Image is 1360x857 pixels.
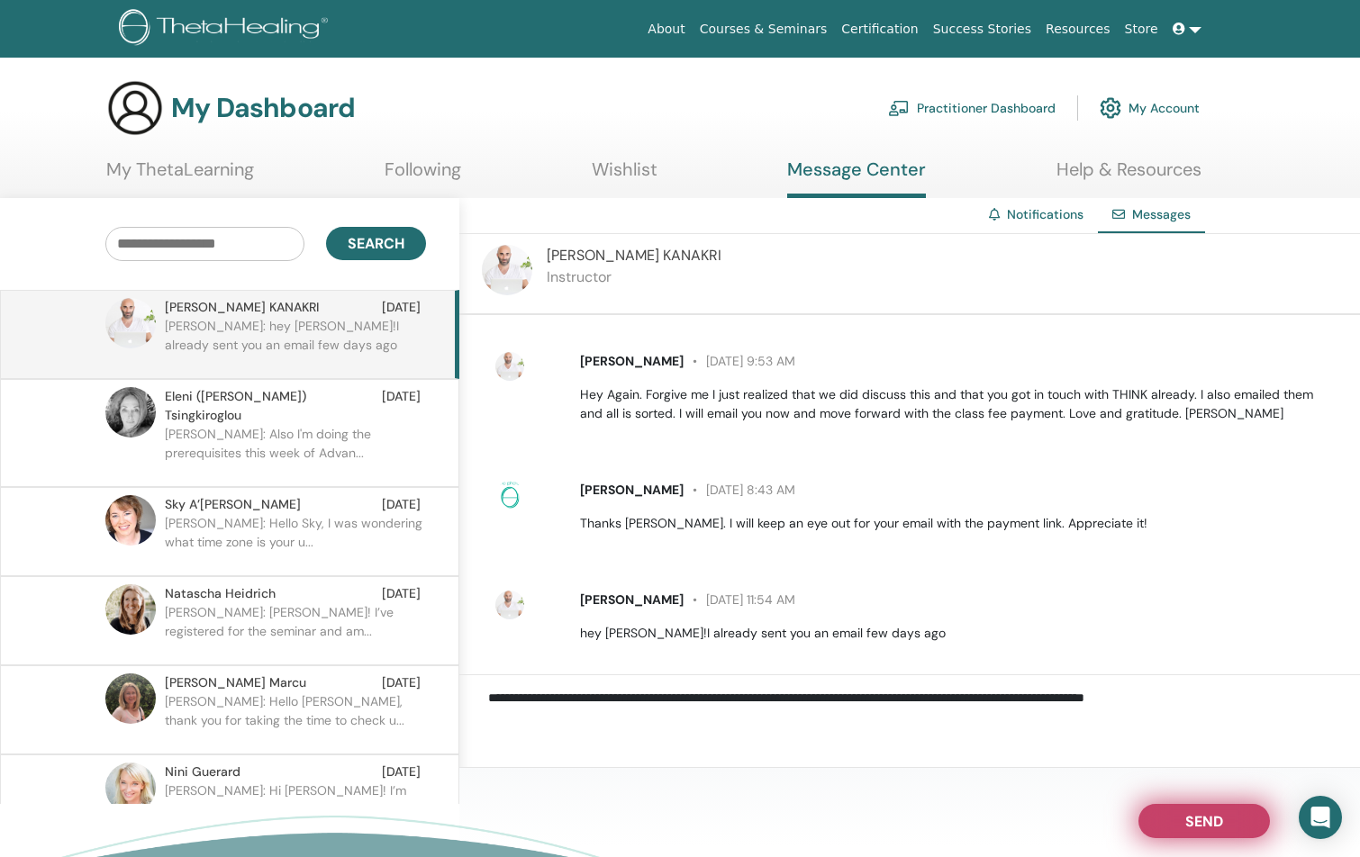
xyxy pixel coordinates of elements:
[888,88,1056,128] a: Practitioner Dashboard
[888,100,910,116] img: chalkboard-teacher.svg
[1038,13,1118,46] a: Resources
[68,106,161,118] div: Domain Overview
[165,673,306,692] span: [PERSON_NAME] Marcu
[580,353,684,369] span: [PERSON_NAME]
[684,482,795,498] span: [DATE] 8:43 AM
[1132,206,1191,222] span: Messages
[106,79,164,137] img: generic-user-icon.jpg
[105,673,156,724] img: default.jpg
[547,246,721,265] span: [PERSON_NAME] KANAKRI
[1185,812,1223,825] span: Send
[382,298,421,317] span: [DATE]
[834,13,925,46] a: Certification
[684,591,795,608] span: [DATE] 11:54 AM
[382,673,421,692] span: [DATE]
[106,158,254,194] a: My ThetaLearning
[926,13,1038,46] a: Success Stories
[105,495,156,546] img: default.jpg
[693,13,835,46] a: Courses & Seminars
[165,584,276,603] span: Natascha Heidrich
[105,584,156,635] img: default.jpg
[580,624,1339,643] p: hey [PERSON_NAME]!I already sent you an email few days ago
[1118,13,1165,46] a: Store
[787,158,926,198] a: Message Center
[547,266,721,288] p: Instructor
[385,158,461,194] a: Following
[1007,206,1083,222] a: Notifications
[1100,93,1121,123] img: cog.svg
[482,245,532,295] img: default.jpg
[29,47,43,61] img: website_grey.svg
[50,29,88,43] div: v 4.0.25
[105,762,156,813] img: default.jpg
[199,106,304,118] div: Keywords by Traffic
[1100,88,1200,128] a: My Account
[165,514,426,568] p: [PERSON_NAME]: Hello Sky, I was wondering what time zone is your u...
[165,425,426,479] p: [PERSON_NAME]: Also I'm doing the prerequisites this week of Advan...
[165,762,240,781] span: Nini Guerard
[165,298,319,317] span: [PERSON_NAME] KANAKRI
[105,298,156,348] img: default.jpg
[165,317,426,371] p: [PERSON_NAME]: hey [PERSON_NAME]!I already sent you an email few days ago
[179,104,194,119] img: tab_keywords_by_traffic_grey.svg
[348,234,404,253] span: Search
[495,591,524,619] img: default.jpg
[171,92,355,124] h3: My Dashboard
[580,591,684,608] span: [PERSON_NAME]
[1056,158,1201,194] a: Help & Resources
[165,495,301,514] span: Sky A’[PERSON_NAME]
[47,47,198,61] div: Domain: [DOMAIN_NAME]
[49,104,63,119] img: tab_domain_overview_orange.svg
[165,387,382,425] span: Eleni ([PERSON_NAME]) Tsingkiroglou
[592,158,657,194] a: Wishlist
[1299,796,1342,839] div: Open Intercom Messenger
[165,692,426,746] p: [PERSON_NAME]: Hello [PERSON_NAME], thank you for taking the time to check u...
[580,514,1339,533] p: Thanks [PERSON_NAME]. I will keep an eye out for your email with the payment link. Appreciate it!
[580,385,1339,423] p: Hey Again. Forgive me I just realized that we did discuss this and that you got in touch with THI...
[382,762,421,781] span: [DATE]
[382,584,421,603] span: [DATE]
[382,495,421,514] span: [DATE]
[119,9,334,50] img: logo.png
[580,482,684,498] span: [PERSON_NAME]
[495,481,524,510] img: no-photo.png
[1138,804,1270,838] button: Send
[105,387,156,438] img: default.jpg
[640,13,692,46] a: About
[165,603,426,657] p: [PERSON_NAME]: [PERSON_NAME]! I’ve registered for the seminar and am...
[29,29,43,43] img: logo_orange.svg
[684,353,795,369] span: [DATE] 9:53 AM
[165,781,426,835] p: [PERSON_NAME]: Hi [PERSON_NAME]! I’m interested in your upcoming advanced d...
[495,352,524,381] img: default.jpg
[382,387,421,425] span: [DATE]
[326,227,426,260] button: Search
